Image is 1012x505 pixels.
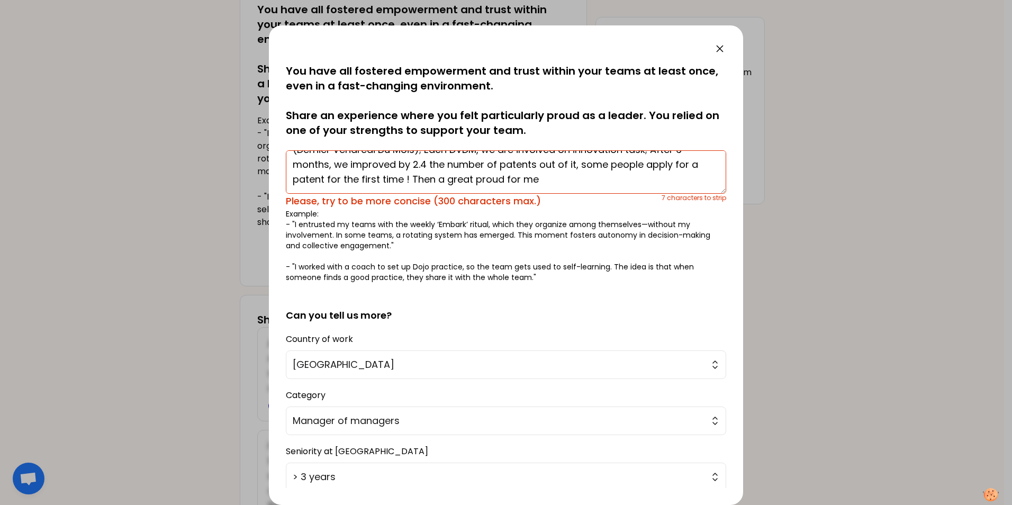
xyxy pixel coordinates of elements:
button: Manager of managers [286,407,726,435]
div: 7 characters to strip [662,194,726,209]
label: Seniority at [GEOGRAPHIC_DATA] [286,445,428,457]
label: Country of work [286,333,353,345]
textarea: I put in place a small process (in a team of 20p) to better innovate on products: DVDM (Dernier V... [286,150,726,194]
div: Please, try to be more concise (300 characters max.) [286,194,662,209]
p: You have all fostered empowerment and trust within your teams at least once, even in a fast-chang... [286,64,726,138]
p: Example: - "I entrusted my teams with the weekly ‘Embark’ ritual, which they organize among thems... [286,209,726,283]
button: > 3 years [286,463,726,491]
button: [GEOGRAPHIC_DATA] [286,350,726,379]
label: Category [286,389,326,401]
span: [GEOGRAPHIC_DATA] [293,357,704,372]
h2: Can you tell us more? [286,291,726,323]
span: > 3 years [293,470,704,484]
span: Manager of managers [293,413,704,428]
